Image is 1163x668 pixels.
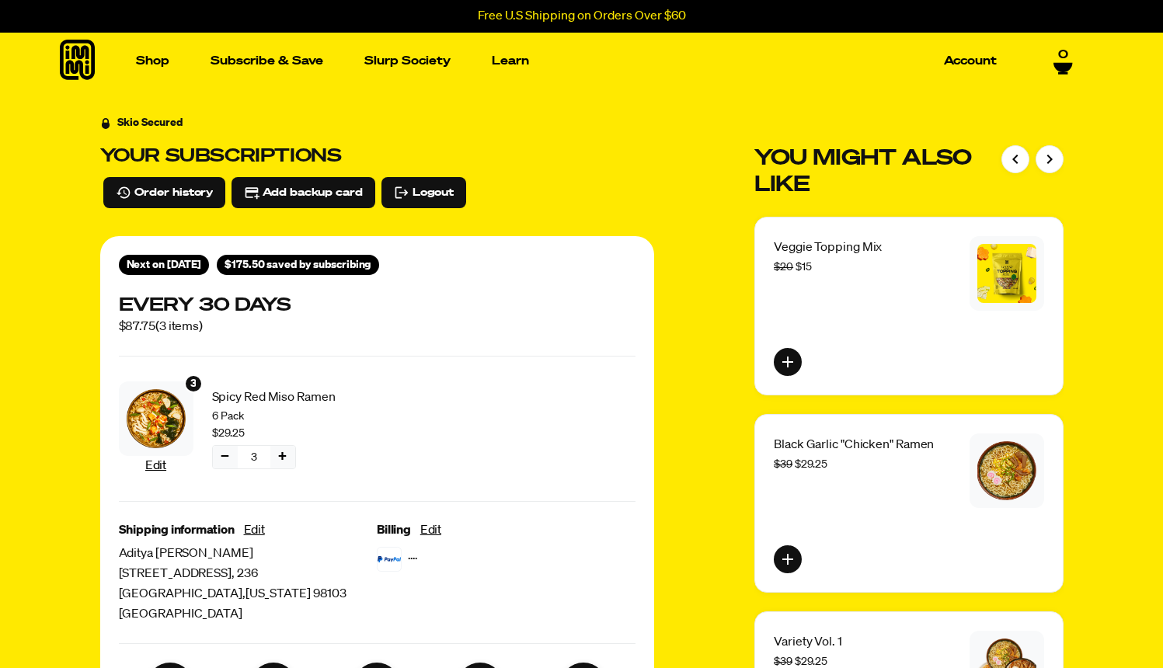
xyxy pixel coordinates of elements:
[204,49,329,73] a: Subscribe & Save
[263,184,363,201] span: Add backup card
[130,33,1003,89] nav: Main navigation
[145,456,166,476] button: Edit
[774,656,792,667] s: $39
[212,408,366,425] span: 6 Pack
[103,177,226,208] button: Order history
[270,446,295,468] button: Increase quantity
[774,439,934,451] span: Black Garlic "Chicken" Ramen
[184,374,203,393] div: 3 units of item: Spicy Red Miso Ramen
[413,184,454,201] span: Logout
[1058,47,1068,61] span: 0
[119,584,378,604] span: [GEOGRAPHIC_DATA] , [US_STATE] 98103
[251,449,257,466] span: 3
[774,459,792,470] s: $39
[358,49,457,73] a: Slurp Society
[1036,145,1064,173] button: View more items
[377,547,402,572] img: svg%3E
[381,177,466,208] button: Logout
[1053,47,1073,74] a: 0
[119,544,378,564] span: Aditya [PERSON_NAME]
[119,255,210,275] div: Shipment 2025-10-31T07:00:00+00:00
[774,262,812,273] span: $15
[127,389,186,448] img: Spicy Red Miso Ramen
[212,388,366,408] span: Spicy Red Miso Ramen
[119,604,378,625] span: [GEOGRAPHIC_DATA]
[119,375,366,482] div: Subscription product: Spicy Red Miso Ramen
[119,317,291,337] span: $87.75 ( 3 items )
[1001,145,1029,173] button: View previous items
[977,441,1036,500] img: Black Garlic "Chicken" Ramen
[225,256,371,273] span: $175.50 saved by subscribing
[774,636,842,649] span: Variety Vol. 1
[190,375,197,392] span: 3
[774,459,827,470] span: $29.25
[244,520,265,541] button: Edit
[167,259,201,270] span: Oct 31, 2025 (America/Los_Angeles)
[938,49,1003,73] a: Account
[119,520,235,541] span: Shipping information
[130,49,176,73] a: Shop
[213,446,238,468] button: Decrease quantity
[478,9,686,23] p: Free U.S Shipping on Orders Over $60
[754,145,1001,198] h2: You might also want to add a one time order to your subscription.
[977,244,1036,303] img: Veggie Topping Mix
[100,144,654,168] h3: Your subscriptions
[117,114,183,131] div: Skio Secured
[119,564,378,584] span: [STREET_ADDRESS] , 236
[232,177,375,208] button: Add backup card
[119,294,291,317] h3: Every 30 days
[377,520,411,541] span: Billing
[119,294,635,337] div: Subscription for 3 items with cost $87.75. Renews Every 30 days
[774,656,827,667] span: $29.25
[100,118,111,129] svg: Security
[774,262,793,273] s: $20
[134,184,214,201] span: Order history
[127,259,202,270] span: Next on
[420,520,441,541] button: Edit
[774,242,882,254] span: Veggie Topping Mix
[486,49,535,73] a: Learn
[408,549,417,569] span: ····
[212,425,245,442] span: $29.25
[100,114,183,144] a: Skio Secured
